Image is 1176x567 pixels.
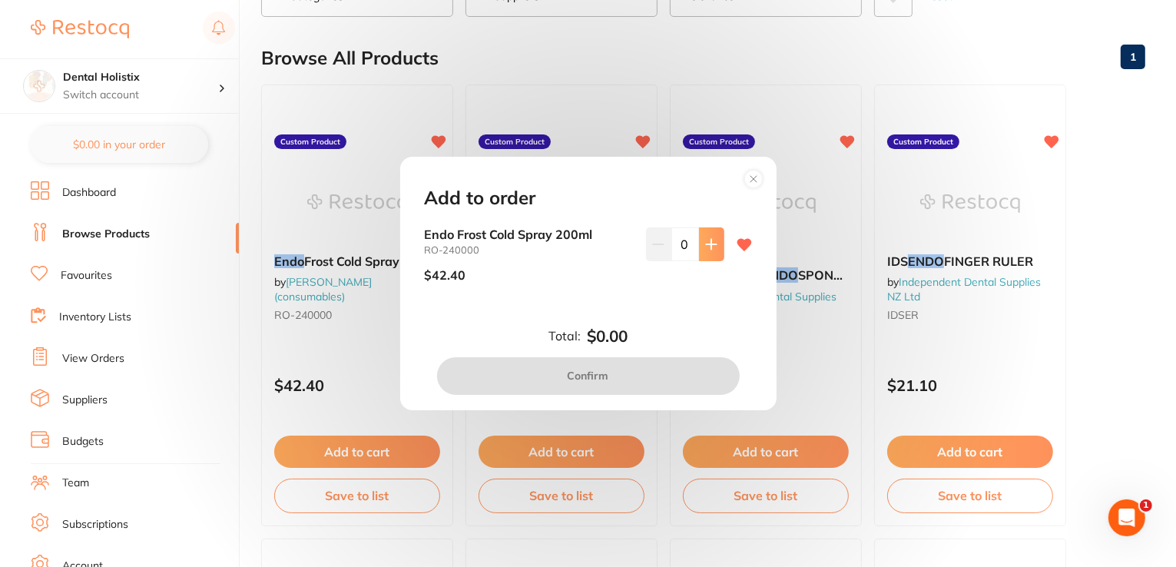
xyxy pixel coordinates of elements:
b: $0.00 [587,327,628,346]
b: Endo Frost Cold Spray 200ml [425,227,634,241]
label: Total: [548,329,581,343]
p: $42.40 [425,268,466,282]
small: RO-240000 [425,244,634,256]
span: 1 [1140,499,1152,512]
button: Confirm [437,357,740,394]
iframe: Intercom live chat [1108,499,1145,536]
h2: Add to order [425,187,536,209]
